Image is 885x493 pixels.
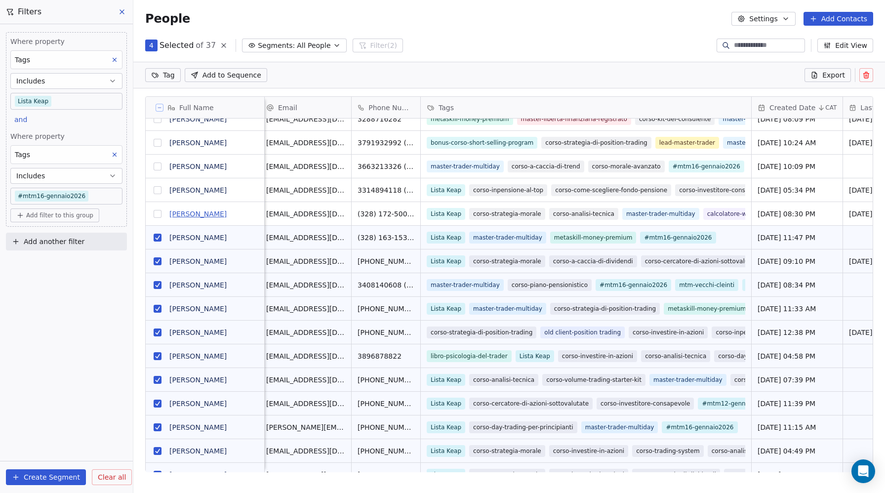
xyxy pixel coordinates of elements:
[669,161,744,172] span: #mtm16-gennaio2026
[551,184,671,196] span: corso-come-scegliere-fondo-pensione
[427,161,504,172] span: master-trader-multiday
[358,233,414,243] span: (328) 163-1530 (Work)
[185,68,267,82] button: Add to Sequence
[427,279,504,291] span: master-trader-multiday
[266,422,345,432] span: [PERSON_NAME][EMAIL_ADDRESS][PERSON_NAME][DOMAIN_NAME]
[169,471,227,479] a: [PERSON_NAME]
[822,70,845,80] span: Export
[358,138,414,148] span: 3791932992 (Work)
[266,256,345,266] span: [EMAIL_ADDRESS][DOMAIN_NAME]
[758,138,837,148] span: [DATE] 10:24 AM
[427,184,465,196] span: Lista Keap
[596,279,671,291] span: #mtm16-gennaio2026
[146,97,264,118] div: Full Name
[145,68,181,82] button: Tag
[258,41,295,51] span: Segments:
[469,374,538,386] span: corso-analisi-tecnica
[662,421,737,433] span: #mtm16-gennaio2026
[358,470,414,480] span: [PHONE_NUMBER] (Work)
[179,103,214,113] span: Full Name
[758,328,837,337] span: [DATE] 12:38 PM
[358,422,414,432] span: [PHONE_NUMBER] (Work)
[352,97,420,118] div: Phone Number
[266,470,345,480] span: [PERSON_NAME][EMAIL_ADDRESS][PERSON_NAME][DOMAIN_NAME]
[758,162,837,171] span: [DATE] 10:09 PM
[427,303,465,315] span: Lista Keap
[540,327,625,338] span: old client-position trading
[541,137,651,149] span: corso-strategia-di-position-trading
[758,375,837,385] span: [DATE] 07:39 PM
[196,40,216,51] span: of 37
[714,350,807,362] span: corso-day-trading-readytogo
[597,398,694,410] span: corso-investitore-consapevole
[758,399,837,409] span: [DATE] 11:39 PM
[817,39,873,52] button: Edit View
[641,255,764,267] span: corso-cercatore-di-azioni-sottovalutate
[758,422,837,432] span: [DATE] 11:15 AM
[758,114,837,124] span: [DATE] 08:09 PM
[169,447,227,455] a: [PERSON_NAME]
[266,351,345,361] span: [EMAIL_ADDRESS][DOMAIN_NAME]
[427,445,465,457] span: Lista Keap
[169,139,227,147] a: [PERSON_NAME]
[469,398,593,410] span: corso-cercatore-di-azioni-sottovalutate
[160,40,194,51] span: Selected
[508,161,584,172] span: corso-a-caccia-di-trend
[266,304,345,314] span: [EMAIL_ADDRESS][DOMAIN_NAME]
[758,256,837,266] span: [DATE] 09:10 PM
[622,208,699,220] span: master-trader-multiday
[769,103,815,113] span: Created Date
[731,12,795,26] button: Settings
[635,113,715,125] span: corso-kit-del-consulente
[758,209,837,219] span: [DATE] 08:30 PM
[703,208,791,220] span: calcolatore-wealth-planner
[266,446,345,456] span: [EMAIL_ADDRESS][DOMAIN_NAME]
[353,39,403,52] button: Filter(2)
[427,208,465,220] span: Lista Keap
[266,209,345,219] span: [EMAIL_ADDRESS][DOMAIN_NAME]
[358,256,414,266] span: [PHONE_NUMBER] (Work)
[719,113,796,125] span: master-trader-multiday
[266,185,345,195] span: [EMAIL_ADDRESS][DOMAIN_NAME]
[260,97,351,118] div: Email
[675,279,738,291] span: mtm-vecchi-cleinti
[266,114,345,124] span: [EMAIL_ADDRESS][DOMAIN_NAME]
[145,40,158,51] button: 4
[358,446,414,456] span: [PHONE_NUMBER] (Work)
[469,469,545,481] span: corso-strategia-morale
[516,350,554,362] span: Lista Keap
[163,70,175,80] span: Tag
[469,255,545,267] span: corso-strategia-morale
[266,328,345,337] span: [EMAIL_ADDRESS][DOMAIN_NAME]
[427,232,465,244] span: Lista Keap
[169,400,227,408] a: [PERSON_NAME]
[427,350,512,362] span: libro-psicologia-del-trader
[169,352,227,360] a: [PERSON_NAME]
[549,255,637,267] span: corso-a-caccia-di-dividendi
[851,459,875,483] div: Open Intercom Messenger
[358,304,414,314] span: [PHONE_NUMBER] (Work)
[758,185,837,195] span: [DATE] 05:34 PM
[169,305,227,313] a: [PERSON_NAME]
[266,162,345,171] span: [EMAIL_ADDRESS][DOMAIN_NAME]
[278,103,297,113] span: Email
[266,399,345,409] span: [EMAIL_ADDRESS][DOMAIN_NAME]
[649,374,726,386] span: master-trader-multiday
[421,97,751,118] div: Tags
[758,470,837,480] span: [DATE] 07:22 PM
[358,114,414,124] span: 3288716282
[169,257,227,265] a: [PERSON_NAME]
[427,113,513,125] span: metaskill-money-premium
[169,186,227,194] a: [PERSON_NAME]
[266,375,345,385] span: [EMAIL_ADDRESS][DOMAIN_NAME]
[439,103,454,113] span: Tags
[427,327,536,338] span: corso-strategia-di-position-trading
[469,445,545,457] span: corso-strategia-morale
[469,421,577,433] span: corso-day-trading-per-principianti
[202,70,261,80] span: Add to Sequence
[358,280,414,290] span: 3408140608 (Work)
[169,163,227,170] a: [PERSON_NAME]
[469,208,545,220] span: corso-strategia-morale
[723,137,800,149] span: master-trader-multiday
[730,374,818,386] span: corso-a-caccia-di-dividendi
